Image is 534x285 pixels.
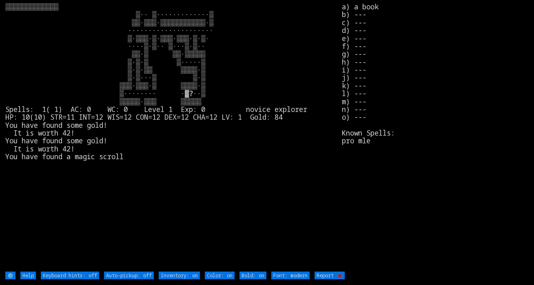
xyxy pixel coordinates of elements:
[5,272,16,279] input: ⚙️
[159,272,200,279] input: Inventory: on
[205,272,235,279] input: Color: on
[189,89,193,98] font: ?
[342,3,529,271] stats: a) a book b) --- c) --- d) --- e) --- f) --- g) --- h) --- i) --- j) --- k) --- l) --- m) --- n) ...
[20,272,36,279] input: Help
[315,272,345,279] input: Report 🐞
[271,272,310,279] input: Font: modern
[41,272,99,279] input: Keyboard hints: off
[239,272,266,279] input: Bold: on
[104,272,154,279] input: Auto-pickup: off
[5,3,342,271] larn: ▒▒▒▒▒▒▒▒▒▒▒▒▒ ▒·· ▒·············▒ ▒▒·▒▒▒·▒▒▒▒▒▒▒▒▒▒▒·▒ ····················· ▒·▒▒▒·▒·▒▒▒·▒▒▒·▒·▒·...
